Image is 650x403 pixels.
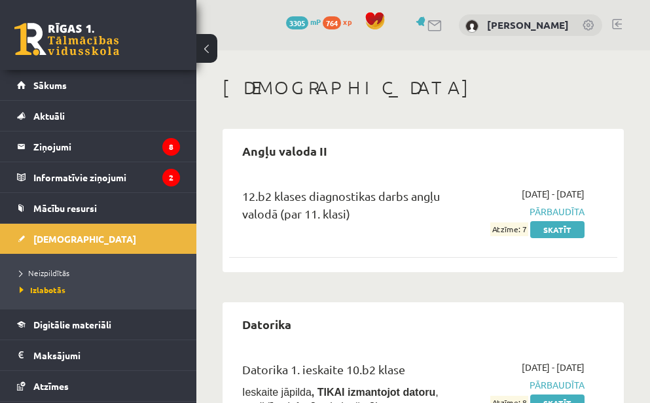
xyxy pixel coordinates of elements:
a: Digitālie materiāli [17,309,180,340]
a: Maksājumi [17,340,180,370]
a: Mācību resursi [17,193,180,223]
a: [DEMOGRAPHIC_DATA] [17,224,180,254]
a: Sākums [17,70,180,100]
a: 764 xp [323,16,358,27]
i: 8 [162,138,180,156]
legend: Maksājumi [33,340,180,370]
a: Skatīt [530,221,585,238]
span: xp [343,16,352,27]
span: Izlabotās [20,285,65,295]
img: Amanda Lorberga [465,20,478,33]
a: Neizpildītās [20,267,183,279]
legend: Ziņojumi [33,131,180,162]
h2: Angļu valoda II [229,135,340,166]
b: , TIKAI izmantojot datoru [312,387,435,398]
a: 3305 mP [286,16,321,27]
span: Sākums [33,79,67,91]
span: Atzīme: 7 [490,222,528,236]
span: mP [310,16,321,27]
a: Izlabotās [20,284,183,296]
a: [PERSON_NAME] [487,18,569,31]
i: 2 [162,169,180,186]
div: Datorika 1. ieskaite 10.b2 klase [242,360,464,385]
span: [DEMOGRAPHIC_DATA] [33,233,136,245]
span: 764 [323,16,341,29]
span: Atzīmes [33,380,69,392]
span: Pārbaudīta [484,205,585,219]
span: Mācību resursi [33,202,97,214]
span: 3305 [286,16,308,29]
a: Rīgas 1. Tālmācības vidusskola [14,23,119,56]
span: Pārbaudīta [484,378,585,392]
span: Neizpildītās [20,268,69,278]
span: Digitālie materiāli [33,319,111,330]
a: Aktuāli [17,101,180,131]
span: [DATE] - [DATE] [522,360,585,374]
span: Aktuāli [33,110,65,122]
span: [DATE] - [DATE] [522,187,585,201]
h1: [DEMOGRAPHIC_DATA] [223,77,624,99]
legend: Informatīvie ziņojumi [33,162,180,192]
a: Ziņojumi8 [17,131,180,162]
a: Atzīmes [17,371,180,401]
a: Informatīvie ziņojumi2 [17,162,180,192]
h2: Datorika [229,309,304,340]
div: 12.b2 klases diagnostikas darbs angļu valodā (par 11. klasi) [242,187,464,229]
